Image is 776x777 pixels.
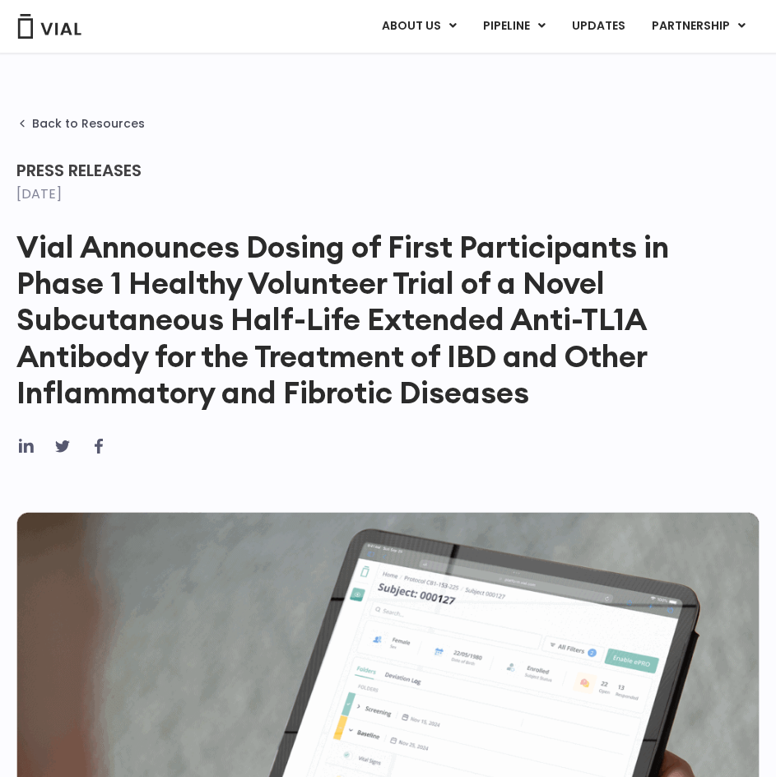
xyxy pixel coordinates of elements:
div: Share on linkedin [16,436,36,456]
a: ABOUT USMenu Toggle [369,12,469,40]
a: UPDATES [559,12,638,40]
time: [DATE] [16,184,62,203]
img: Vial Logo [16,14,82,39]
a: PARTNERSHIPMenu Toggle [639,12,759,40]
div: Share on facebook [89,436,109,456]
a: PIPELINEMenu Toggle [470,12,558,40]
a: Back to Resources [16,117,145,130]
span: Back to Resources [32,117,145,130]
span: Press Releases [16,159,142,182]
div: Share on twitter [53,436,72,456]
h1: Vial Announces Dosing of First Participants in Phase 1 Healthy Volunteer Trial of a Novel Subcuta... [16,229,760,412]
